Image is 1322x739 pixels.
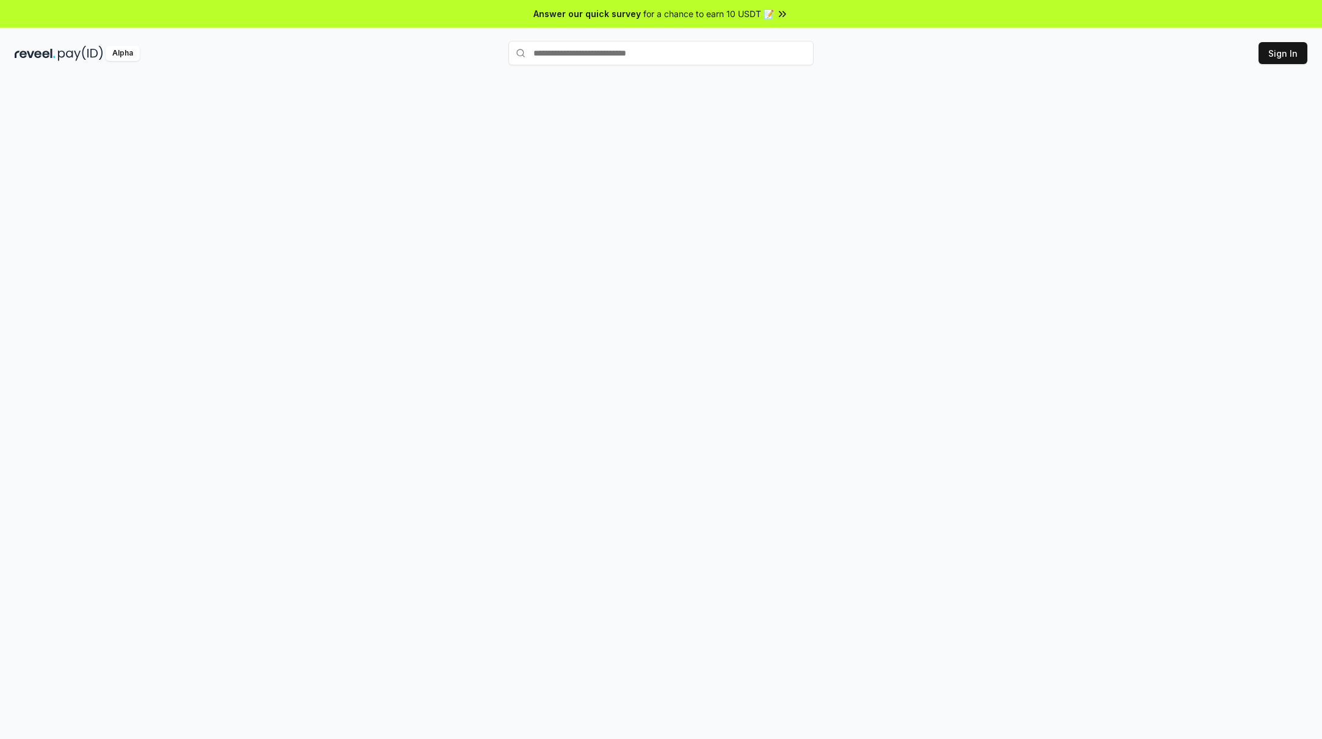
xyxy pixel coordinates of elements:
[58,46,103,61] img: pay_id
[533,7,641,20] span: Answer our quick survey
[15,46,56,61] img: reveel_dark
[106,46,140,61] div: Alpha
[643,7,774,20] span: for a chance to earn 10 USDT 📝
[1259,42,1307,64] button: Sign In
